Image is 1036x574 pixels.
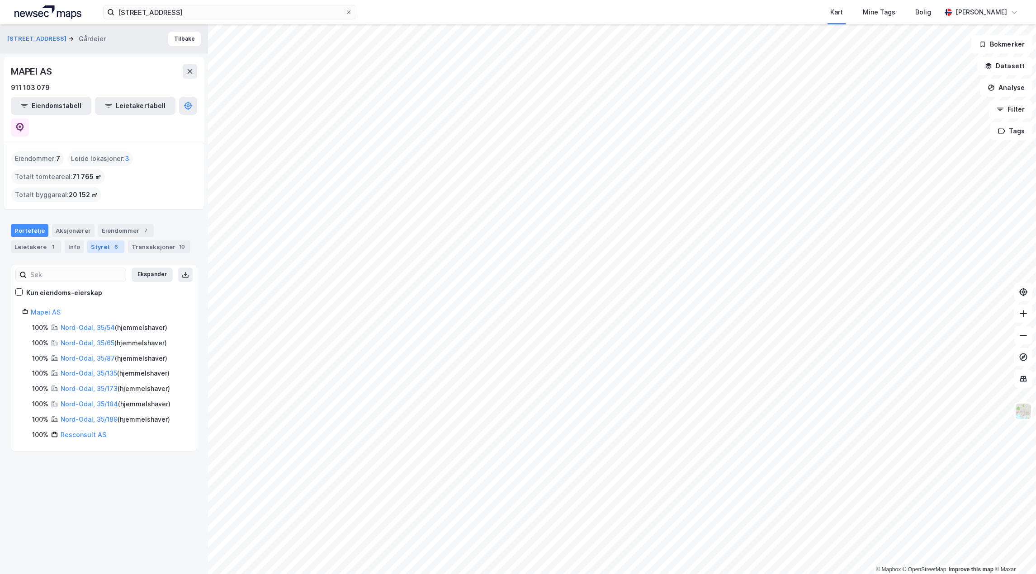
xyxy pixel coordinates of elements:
[32,429,48,440] div: 100%
[87,240,124,253] div: Styret
[95,97,175,115] button: Leietakertabell
[11,64,53,79] div: MAPEI AS
[61,339,114,347] a: Nord-Odal, 35/65
[32,322,48,333] div: 100%
[67,151,133,166] div: Leide lokasjoner :
[11,188,101,202] div: Totalt byggareal :
[989,100,1032,118] button: Filter
[61,353,167,364] div: ( hjemmelshaver )
[949,566,993,573] a: Improve this map
[990,122,1032,140] button: Tags
[61,369,117,377] a: Nord-Odal, 35/135
[11,169,105,184] div: Totalt tomteareal :
[11,224,48,237] div: Portefølje
[48,242,57,251] div: 1
[1015,403,1032,420] img: Z
[52,224,95,237] div: Aksjonærer
[26,287,102,298] div: Kun eiendoms-eierskap
[61,322,167,333] div: ( hjemmelshaver )
[980,79,1032,97] button: Analyse
[903,566,946,573] a: OpenStreetMap
[132,268,173,282] button: Ekspander
[11,82,50,93] div: 911 103 079
[956,7,1007,18] div: [PERSON_NAME]
[61,400,118,408] a: Nord-Odal, 35/184
[114,5,345,19] input: Søk på adresse, matrikkel, gårdeiere, leietakere eller personer
[11,151,64,166] div: Eiendommer :
[32,353,48,364] div: 100%
[32,414,48,425] div: 100%
[128,240,190,253] div: Transaksjoner
[32,368,48,379] div: 100%
[61,415,118,423] a: Nord-Odal, 35/189
[991,531,1036,574] iframe: Chat Widget
[125,153,129,164] span: 3
[61,338,167,348] div: ( hjemmelshaver )
[98,224,154,237] div: Eiendommer
[72,171,101,182] span: 71 765 ㎡
[876,566,901,573] a: Mapbox
[977,57,1032,75] button: Datasett
[7,34,68,43] button: [STREET_ADDRESS]
[112,242,121,251] div: 6
[177,242,187,251] div: 10
[27,268,126,282] input: Søk
[971,35,1032,53] button: Bokmerker
[56,153,60,164] span: 7
[61,431,106,438] a: Resconsult AS
[61,399,170,409] div: ( hjemmelshaver )
[168,32,201,46] button: Tilbake
[915,7,931,18] div: Bolig
[79,33,106,44] div: Gårdeier
[830,7,843,18] div: Kart
[14,5,81,19] img: logo.a4113a55bc3d86da70a041830d287a7e.svg
[61,354,115,362] a: Nord-Odal, 35/87
[32,383,48,394] div: 100%
[11,97,91,115] button: Eiendomstabell
[61,383,170,394] div: ( hjemmelshaver )
[141,226,150,235] div: 7
[31,308,61,316] a: Mapei AS
[61,368,170,379] div: ( hjemmelshaver )
[65,240,84,253] div: Info
[991,531,1036,574] div: Kontrollprogram for chat
[69,189,98,200] span: 20 152 ㎡
[61,414,170,425] div: ( hjemmelshaver )
[32,399,48,409] div: 100%
[11,240,61,253] div: Leietakere
[32,338,48,348] div: 100%
[61,324,115,331] a: Nord-Odal, 35/54
[863,7,895,18] div: Mine Tags
[61,385,118,392] a: Nord-Odal, 35/173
